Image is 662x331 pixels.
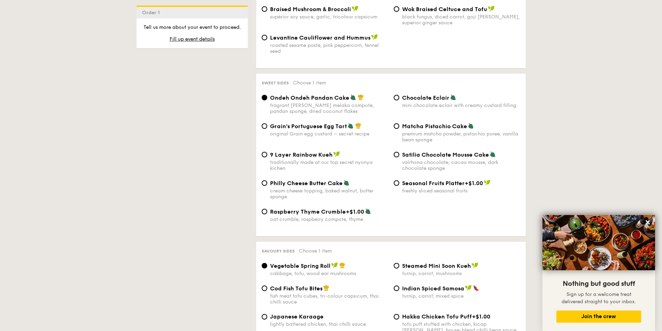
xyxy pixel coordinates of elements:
span: Levantine Cauliflower and Hummus [270,34,370,41]
input: Seasonal Fruits Platter+$1.00freshly sliced seasonal fruits [394,180,399,186]
img: icon-vegetarian.fe4039eb.svg [490,151,496,157]
span: Steamed Mini Soon Kueh [402,263,471,269]
div: valrhona chocolate, cacao mousse, dark chocolate sponge [402,159,520,171]
span: Nothing but good stuff [563,280,635,288]
img: icon-vegetarian.fe4039eb.svg [350,94,356,100]
input: Braised Mushroom & Broccolisuperior soy sauce, garlic, tricolour capsicum [262,6,267,12]
img: icon-vegan.f8ff3823.svg [484,180,491,186]
div: turnip, carrot, mixed spice [402,293,520,299]
div: cabbage, tofu, wood ear mushrooms [270,271,388,276]
img: icon-vegan.f8ff3823.svg [333,151,340,157]
img: icon-chef-hat.a58ddaea.svg [323,285,329,291]
input: Matcha Pistachio Cakepremium matcha powder, pistachio puree, vanilla bean sponge [394,123,399,129]
div: cream cheese topping, baked walnut, butter sponge [270,188,388,200]
span: Raspberry Thyme Crumble [270,208,346,215]
span: Matcha Pistachio Cake [402,123,467,130]
span: Seasonal Fruits Platter [402,180,465,187]
img: DSC07876-Edit02-Large.jpeg [542,215,655,270]
input: Vegetable Spring Rollcabbage, tofu, wood ear mushrooms [262,263,267,268]
img: icon-vegan.f8ff3823.svg [472,262,479,268]
img: icon-spicy.37a8142b.svg [473,285,479,291]
span: Indian Spiced Samosa [402,285,464,292]
div: superior soy sauce, garlic, tricolour capsicum [270,14,388,20]
img: icon-chef-hat.a58ddaea.svg [355,123,361,129]
img: icon-vegan.f8ff3823.svg [331,262,338,268]
input: Chocolate Eclairmini chocolate eclair with creamy custard filling [394,95,399,100]
img: icon-chef-hat.a58ddaea.svg [358,94,364,100]
div: traditionally made at our top secret nyonya kichen [270,159,388,171]
img: icon-vegan.f8ff3823.svg [371,34,378,40]
p: Tell us more about your event to proceed. [142,24,242,31]
input: Ondeh Ondeh Pandan Cakefragrant [PERSON_NAME] melaka compote, pandan sponge, dried coconut flakes [262,95,267,100]
span: Philly Cheese Butter Cake [270,180,343,187]
button: Close [642,217,653,228]
img: icon-vegetarian.fe4039eb.svg [343,180,350,186]
span: Braised Mushroom & Broccoli [270,6,351,13]
span: Hakka Chicken Tofu Puff [402,313,472,320]
img: icon-vegetarian.fe4039eb.svg [348,123,354,129]
span: Choose 1 item [299,248,332,254]
input: Raspberry Thyme Crumble+$1.00oat crumble, raspberry compote, thyme [262,209,267,214]
input: Philly Cheese Butter Cakecream cheese topping, baked walnut, butter sponge [262,180,267,186]
div: fish meat tofu cubes, tri-colour capsicum, thai chilli sauce [270,293,388,305]
span: Savoury sides [262,249,295,254]
img: icon-vegan.f8ff3823.svg [352,6,359,12]
span: Order 1 [142,10,163,16]
span: +$1.00 [346,208,364,215]
span: Chocolate Eclair [402,94,449,101]
input: Indian Spiced Samosaturnip, carrot, mixed spice [394,286,399,291]
div: original Grain egg custard – secret recipe [270,131,388,137]
img: icon-vegan.f8ff3823.svg [488,6,495,12]
input: Hakka Chicken Tofu Puff+$1.00tofu puff stuffed with chicken, kicap [PERSON_NAME], house-blend chi... [394,314,399,320]
span: 9 Layer Rainbow Kueh [270,151,333,158]
input: Grain's Portuguese Egg Tartoriginal Grain egg custard – secret recipe [262,123,267,129]
img: icon-chef-hat.a58ddaea.svg [339,262,345,268]
div: oat crumble, raspberry compote, thyme [270,216,388,222]
input: Satilia Chocolate Mousse Cakevalrhona chocolate, cacao mousse, dark chocolate sponge [394,152,399,157]
div: roasted sesame paste, pink peppercorn, fennel seed [270,42,388,54]
img: icon-vegetarian.fe4039eb.svg [450,94,456,100]
img: icon-vegetarian.fe4039eb.svg [468,123,474,129]
input: Japanese Karaagelightly battered chicken, thai chilli sauce [262,314,267,320]
span: Wok Braised Celtuce and Tofu [402,6,487,13]
span: Cod Fish Tofu Bites [270,285,322,292]
span: Fill up event details [170,36,215,42]
input: Wok Braised Celtuce and Tofublack fungus, diced carrot, goji [PERSON_NAME], superior ginger sauce [394,6,399,12]
span: Choose 1 item [293,80,326,86]
div: mini chocolate eclair with creamy custard filling [402,102,520,108]
span: Sign up for a welcome treat delivered straight to your inbox. [562,291,636,305]
img: icon-vegetarian.fe4039eb.svg [365,208,371,214]
div: black fungus, diced carrot, goji [PERSON_NAME], superior ginger sauce [402,14,520,26]
div: freshly sliced seasonal fruits [402,188,520,194]
input: Levantine Cauliflower and Hummusroasted sesame paste, pink peppercorn, fennel seed [262,35,267,40]
input: Cod Fish Tofu Bitesfish meat tofu cubes, tri-colour capsicum, thai chilli sauce [262,286,267,291]
div: premium matcha powder, pistachio puree, vanilla bean sponge [402,131,520,143]
button: Join the crew [556,311,641,323]
div: fragrant [PERSON_NAME] melaka compote, pandan sponge, dried coconut flakes [270,102,388,114]
span: +$1.00 [472,313,490,320]
span: Satilia Chocolate Mousse Cake [402,151,489,158]
span: Sweet sides [262,81,289,85]
span: Grain's Portuguese Egg Tart [270,123,347,130]
span: Japanese Karaage [270,313,324,320]
div: turnip, carrot, mushrooms [402,271,520,276]
input: Steamed Mini Soon Kuehturnip, carrot, mushrooms [394,263,399,268]
div: lightly battered chicken, thai chilli sauce [270,321,388,327]
input: 9 Layer Rainbow Kuehtraditionally made at our top secret nyonya kichen [262,152,267,157]
span: Vegetable Spring Roll [270,263,330,269]
span: Ondeh Ondeh Pandan Cake [270,94,349,101]
span: +$1.00 [465,180,483,187]
img: icon-vegan.f8ff3823.svg [465,285,472,291]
